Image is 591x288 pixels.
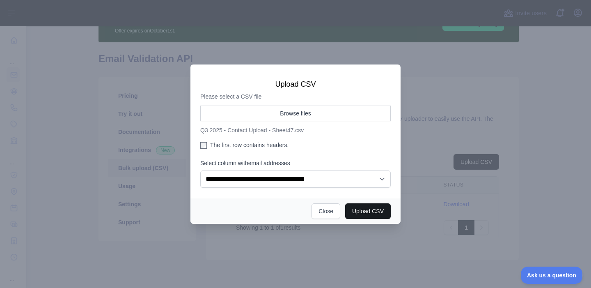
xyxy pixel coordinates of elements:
p: Please select a CSV file [200,92,391,101]
input: The first row contains headers. [200,142,207,149]
p: Q3 2025 - Contact Upload - Sheet47.csv [200,126,391,134]
button: Close [312,203,340,219]
label: Select column with email addresses [200,159,391,167]
iframe: Toggle Customer Support [521,267,583,284]
label: The first row contains headers. [200,141,391,149]
button: Upload CSV [345,203,391,219]
button: Browse files [200,106,391,121]
h3: Upload CSV [200,79,391,89]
